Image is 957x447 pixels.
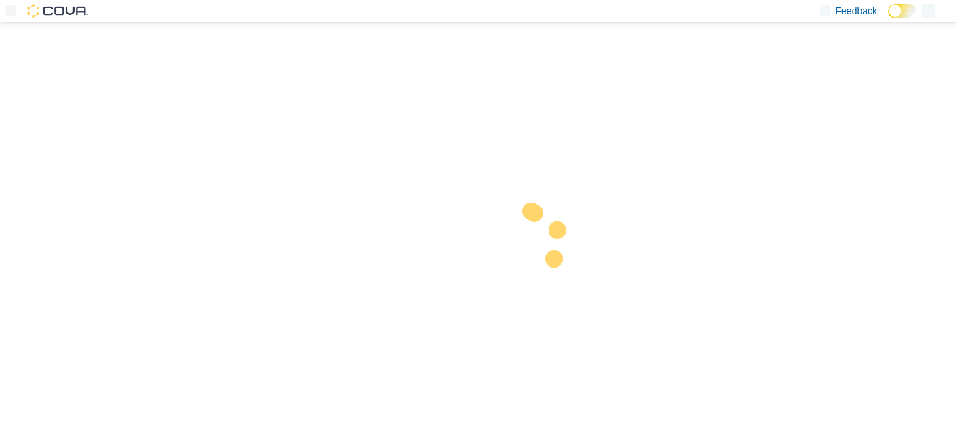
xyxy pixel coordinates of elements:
[888,4,916,18] input: Dark Mode
[479,192,580,294] img: cova-loader
[836,4,877,18] span: Feedback
[27,4,88,18] img: Cova
[888,18,889,19] span: Dark Mode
